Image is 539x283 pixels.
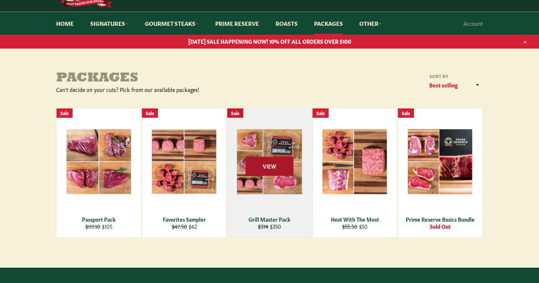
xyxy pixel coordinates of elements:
[142,108,158,118] div: Sale
[322,129,388,195] img: Host With The Most
[151,129,217,194] img: Favorites Sampler
[208,12,267,35] a: Prime Reserve
[147,216,222,223] div: Favorites Sampler
[268,12,305,35] a: Roasts
[403,216,478,223] div: Prime Reserve Basics Bundle
[307,12,350,35] a: Packages
[317,216,393,223] div: Host With The Most
[85,222,100,230] s: $117.10
[313,108,329,118] div: Sale
[407,129,473,195] img: Prime Reserve Basics Bundle
[49,12,81,35] a: Home
[57,108,73,118] div: Sale
[141,108,227,238] a: Favorites Sampler Favorites Sampler $47.50 $42
[232,216,307,223] div: Grill Master Pack
[427,73,483,79] label: Sort by
[460,12,487,34] a: Account
[83,12,136,35] a: Signatures
[398,108,414,118] div: Sale
[172,222,187,230] s: $47.50
[352,12,389,35] a: Other
[61,223,137,230] div: $105
[403,223,478,230] div: Sold Out
[342,222,357,230] s: $55.50
[56,71,269,86] h1: Packages
[398,108,483,238] a: Prime Reserve Basics Bundle Prime Reserve Basics Bundle Sold Out
[61,216,137,223] div: Passport Pack
[147,223,222,230] div: $42
[56,108,141,238] a: Passport Pack Passport Pack $117.10 $105
[246,157,293,176] span: View
[312,108,398,238] a: Host With The Most Host With The Most $55.50 $50
[66,129,132,194] img: Passport Pack
[227,108,312,238] a: Grill Master Pack Grill Master Pack $374 $350 View
[137,12,206,35] a: Gourmet Steaks
[56,86,269,93] div: Can't decide on your cuts? Pick from our available packages!
[317,223,393,230] div: $50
